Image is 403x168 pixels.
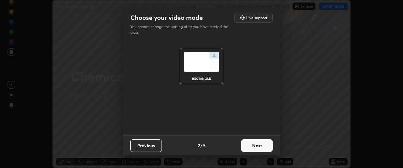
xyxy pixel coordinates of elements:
p: You cannot change this setting after you have started the class [130,24,232,35]
h4: 5 [203,142,206,149]
h5: Live support [246,16,267,20]
div: rectangle [189,77,214,80]
h2: Choose your video mode [130,14,203,22]
h4: / [201,142,202,149]
button: Previous [130,139,162,152]
h4: 2 [198,142,200,149]
button: Next [241,139,273,152]
img: normalScreenIcon.ae25ed63.svg [184,52,219,72]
